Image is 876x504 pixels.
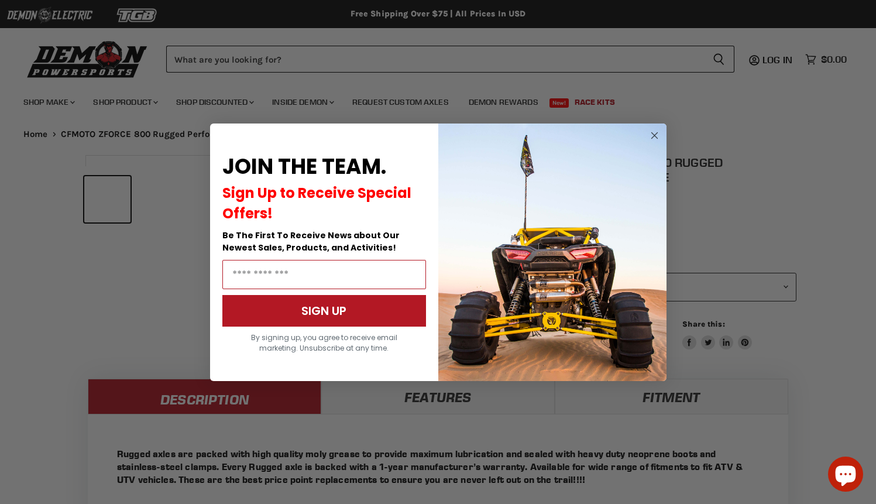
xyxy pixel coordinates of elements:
[647,128,662,143] button: Close dialog
[222,183,411,223] span: Sign Up to Receive Special Offers!
[251,332,397,353] span: By signing up, you agree to receive email marketing. Unsubscribe at any time.
[222,152,386,181] span: JOIN THE TEAM.
[438,124,667,381] img: a9095488-b6e7-41ba-879d-588abfab540b.jpeg
[222,229,400,253] span: Be The First To Receive News about Our Newest Sales, Products, and Activities!
[825,457,867,495] inbox-online-store-chat: Shopify online store chat
[222,260,426,289] input: Email Address
[222,295,426,327] button: SIGN UP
